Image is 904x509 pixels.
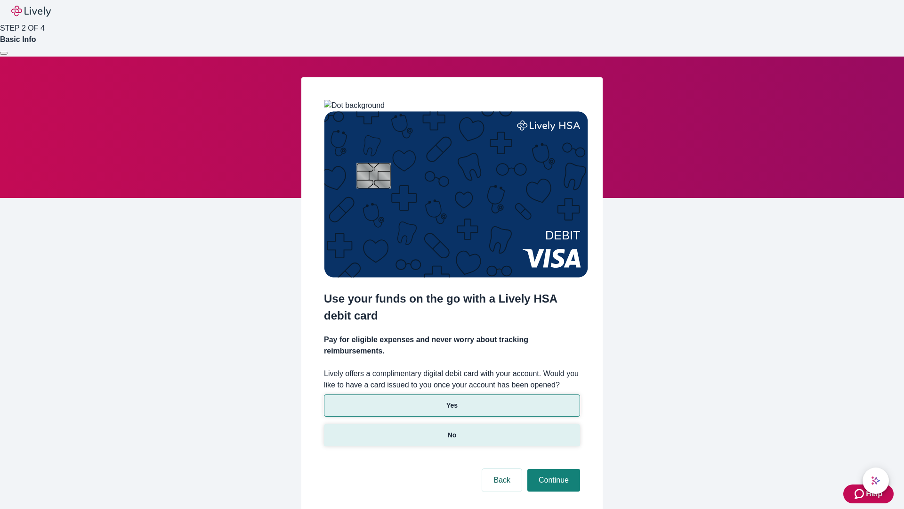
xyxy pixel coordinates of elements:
[446,401,458,410] p: Yes
[324,368,580,391] label: Lively offers a complimentary digital debit card with your account. Would you like to have a card...
[527,469,580,492] button: Continue
[324,334,580,357] h4: Pay for eligible expenses and never worry about tracking reimbursements.
[855,488,866,500] svg: Zendesk support icon
[863,468,889,494] button: chat
[324,100,385,111] img: Dot background
[11,6,51,17] img: Lively
[482,469,522,492] button: Back
[448,430,457,440] p: No
[324,290,580,324] h2: Use your funds on the go with a Lively HSA debit card
[324,394,580,417] button: Yes
[866,488,882,500] span: Help
[324,111,588,278] img: Debit card
[324,424,580,446] button: No
[871,476,880,485] svg: Lively AI Assistant
[843,484,894,503] button: Zendesk support iconHelp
